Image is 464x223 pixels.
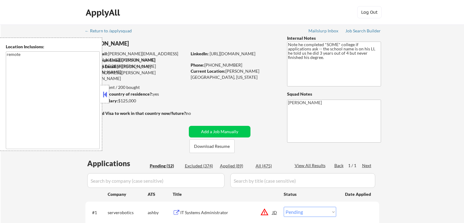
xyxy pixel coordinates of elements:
[272,207,278,218] div: JD
[256,163,286,169] div: All (475)
[85,40,211,47] div: [PERSON_NAME]
[86,7,122,18] div: ApplyAll
[85,64,187,82] div: [PERSON_NAME][EMAIL_ADDRESS][PERSON_NAME][DOMAIN_NAME]
[334,163,344,169] div: Back
[86,57,187,75] div: [PERSON_NAME][EMAIL_ADDRESS][PERSON_NAME][DOMAIN_NAME]
[150,163,180,169] div: Pending (12)
[345,29,381,33] div: Job Search Builder
[191,51,209,56] strong: LinkedIn:
[148,191,173,197] div: ATS
[260,208,269,216] button: warning_amber
[185,163,215,169] div: Excluded (374)
[92,210,103,216] div: #1
[191,62,277,68] div: [PHONE_NUMBER]
[6,44,100,50] div: Location Inclusions:
[186,110,203,116] div: no
[85,84,187,90] div: 89 sent / 200 bought
[308,28,339,35] a: Mailslurp Inbox
[85,91,185,97] div: yes
[180,210,272,216] div: IT Systems Administrator
[220,163,250,169] div: Applied (89)
[191,68,277,80] div: [PERSON_NAME][GEOGRAPHIC_DATA], [US_STATE]
[345,191,372,197] div: Date Applied
[173,191,278,197] div: Title
[87,173,225,188] input: Search by company (case sensitive)
[191,62,204,68] strong: Phone:
[85,28,138,35] a: ← Return to /applysquad
[230,173,375,188] input: Search by title (case sensitive)
[85,29,138,33] div: ← Return to /applysquad
[85,98,187,104] div: $125,000
[86,51,187,63] div: [PERSON_NAME][EMAIL_ADDRESS][PERSON_NAME][DOMAIN_NAME]
[287,91,381,97] div: Squad Notes
[357,6,382,18] button: Log Out
[148,210,173,216] div: ashby
[189,139,235,153] button: Download Resume
[85,91,153,97] strong: Can work in country of residence?:
[87,160,148,167] div: Applications
[210,51,255,56] a: [URL][DOMAIN_NAME]
[85,111,187,116] strong: Will need Visa to work in that country now/future?:
[284,188,336,199] div: Status
[191,68,225,74] strong: Current Location:
[348,163,362,169] div: 1 / 1
[308,29,339,33] div: Mailslurp Inbox
[345,28,381,35] a: Job Search Builder
[295,163,327,169] div: View All Results
[108,191,148,197] div: Company
[189,126,250,137] button: Add a Job Manually
[287,35,381,41] div: Internal Notes
[362,163,372,169] div: Next
[108,210,148,216] div: serverobotics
